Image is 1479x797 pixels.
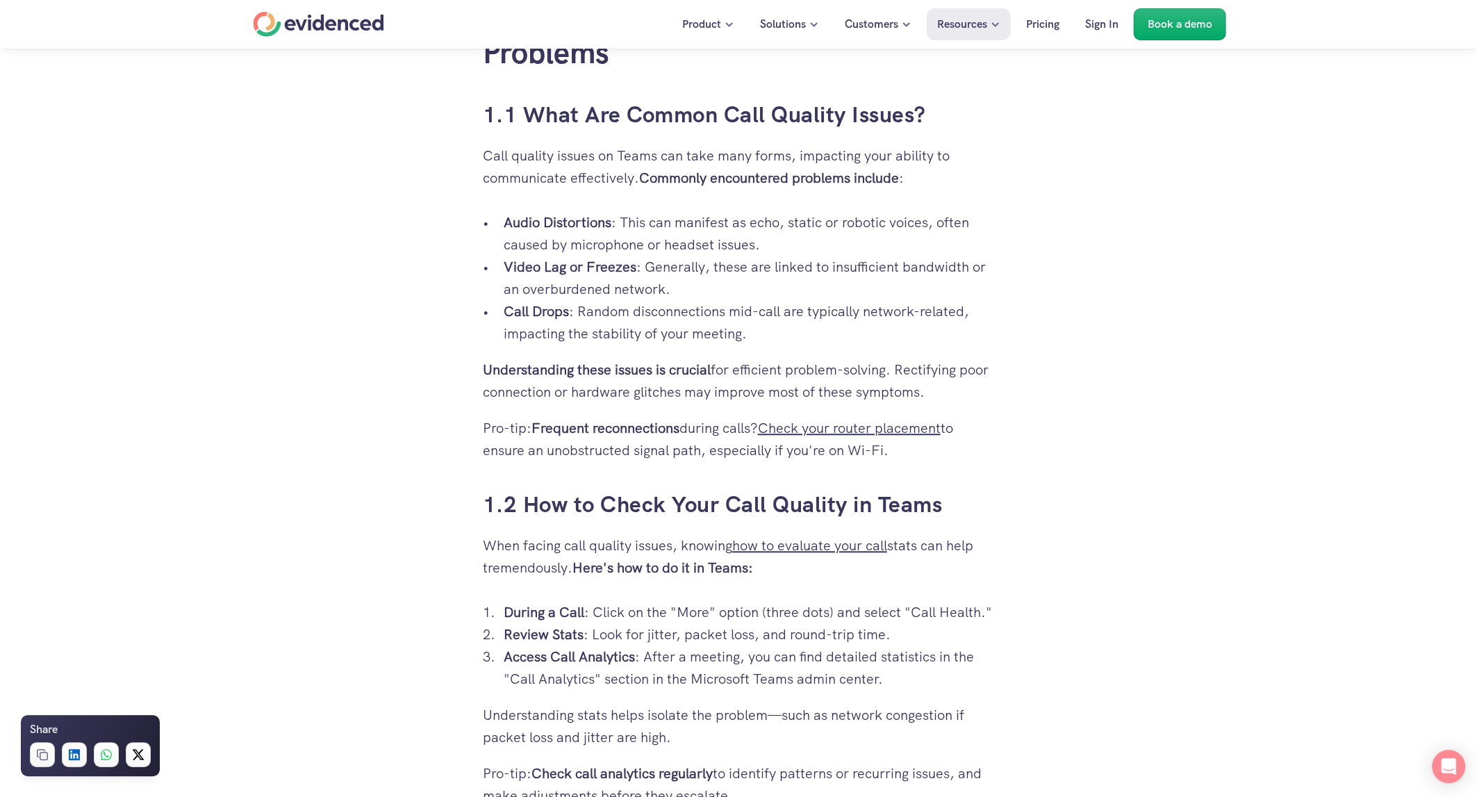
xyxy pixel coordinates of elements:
[483,419,957,459] font: Pro-tip: during calls? to ensure an unobstructed signal path, especially if you're on Wi-Fi.
[504,258,636,276] strong: Video Lag or Freezes
[1016,8,1070,40] a: Pricing
[531,764,713,782] strong: Check call analytics regularly
[504,302,569,320] strong: Call Drops
[504,648,635,666] strong: Access Call Analytics
[254,12,384,37] a: Home
[760,15,806,33] p: Solutions
[758,419,941,437] a: Check your router placement
[531,419,679,437] strong: Frequent reconnections
[504,603,584,621] strong: During a Call
[639,169,899,187] strong: Commonly encountered problems include
[483,490,943,519] a: 1.2 How to Check Your Call Quality in Teams
[504,213,611,231] strong: Audio Distortions
[1148,15,1212,33] p: Book a demo
[845,15,898,33] p: Customers
[30,721,58,739] h6: Share
[483,145,997,189] p: Call quality issues on Teams can take many forms, impacting your ability to communicate effective...
[504,211,997,256] p: : This can manifest as echo, static or robotic voices, often caused by microphone or headset issues.
[504,646,997,690] p: : After a meeting, you can find detailed statistics in the "Call Analytics" section in the Micros...
[504,300,997,345] p: : Random disconnections mid-call are typically network-related, impacting the stability of your m...
[1075,8,1129,40] a: Sign In
[1026,15,1059,33] p: Pricing
[1134,8,1226,40] a: Book a demo
[1085,15,1118,33] p: Sign In
[483,704,997,748] p: Understanding stats helps isolate the problem—such as network congestion if packet loss and jitte...
[483,536,977,577] font: When facing call quality issues, knowing stats can help tremendously.
[483,361,711,379] strong: Understanding these issues is crucial
[504,625,584,643] strong: Review Stats
[504,601,997,623] p: : Click on the "More" option (three dots) and select "Call Health."
[682,15,721,33] p: Product
[1432,750,1465,783] div: Open Intercom Messenger
[937,15,987,33] p: Resources
[504,256,997,300] p: : Generally, these are linked to insufficient bandwidth or an overburdened network.
[572,559,753,577] strong: Here's how to do it in Teams:
[483,100,926,129] a: 1.1 What Are Common Call Quality Issues?
[504,623,997,646] p: : Look for jitter, packet loss, and round-trip time.
[483,359,997,403] p: for efficient problem-solving. Rectifying poor connection or hardware glitches may improve most o...
[732,536,887,554] a: how to evaluate your call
